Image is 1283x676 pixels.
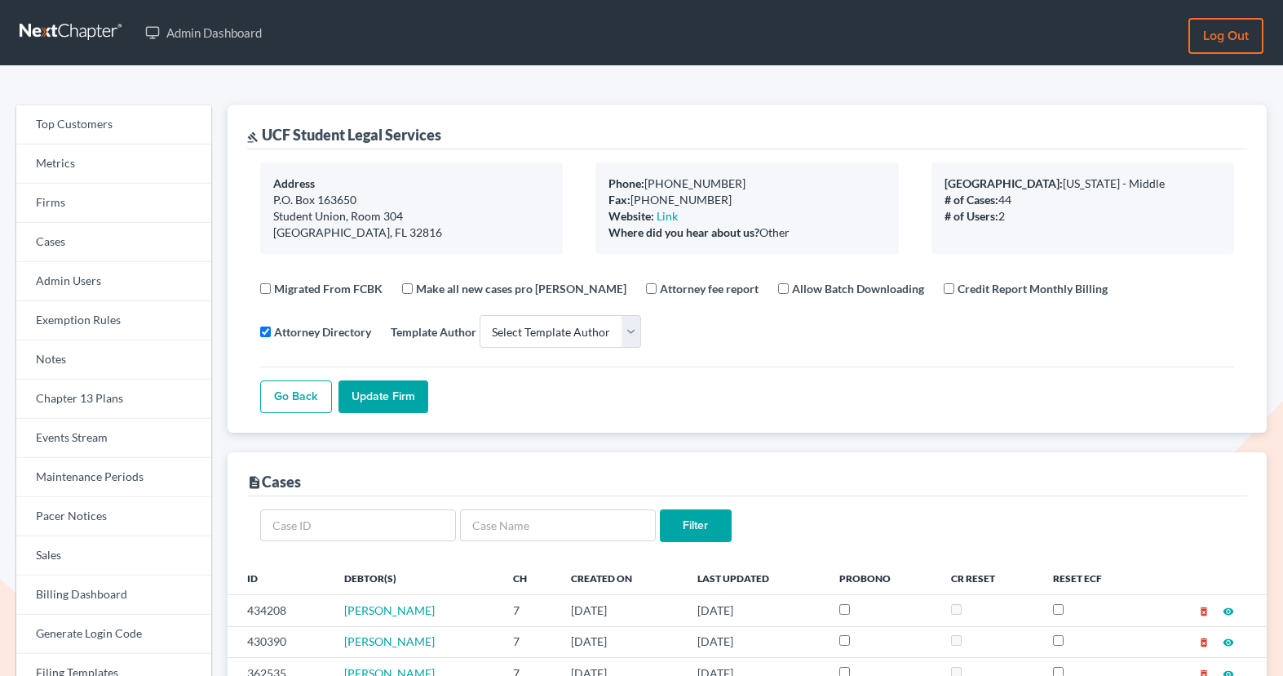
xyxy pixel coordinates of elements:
[228,626,331,657] td: 430390
[608,225,759,239] b: Where did you hear about us?
[945,176,1221,192] div: [US_STATE] - Middle
[247,472,301,491] div: Cases
[16,615,211,654] a: Generate Login Code
[1188,18,1263,54] a: Log out
[16,145,211,184] a: Metrics
[938,562,1040,594] th: CR Reset
[958,280,1108,297] label: Credit Report Monthly Billing
[945,208,1221,225] div: 2
[500,626,558,657] td: 7
[16,184,211,223] a: Firms
[608,192,885,208] div: [PHONE_NUMBER]
[608,225,885,241] div: Other
[1198,603,1210,617] a: delete_forever
[608,176,885,192] div: [PHONE_NUMBER]
[16,497,211,536] a: Pacer Notices
[657,209,678,223] a: Link
[16,262,211,301] a: Admin Users
[16,301,211,340] a: Exemption Rules
[558,562,684,594] th: Created On
[273,192,550,208] div: P.O. Box 163650
[608,193,630,207] b: Fax:
[1040,562,1148,594] th: Reset ECF
[460,509,656,542] input: Case Name
[1198,606,1210,617] i: delete_forever
[344,634,435,648] a: [PERSON_NAME]
[1223,603,1234,617] a: visibility
[945,192,1221,208] div: 44
[1198,637,1210,648] i: delete_forever
[660,509,732,542] input: Filter
[16,105,211,145] a: Top Customers
[344,603,435,617] a: [PERSON_NAME]
[247,475,262,490] i: description
[558,626,684,657] td: [DATE]
[16,380,211,419] a: Chapter 13 Plans
[228,595,331,626] td: 434208
[16,419,211,458] a: Events Stream
[826,562,939,594] th: ProBono
[684,595,826,626] td: [DATE]
[16,576,211,615] a: Billing Dashboard
[16,340,211,380] a: Notes
[247,125,441,145] div: UCF Student Legal Services
[274,280,383,297] label: Migrated From FCBK
[16,536,211,576] a: Sales
[792,280,924,297] label: Allow Batch Downloading
[260,380,332,413] a: Go Back
[273,176,315,190] b: Address
[1223,606,1234,617] i: visibility
[1223,634,1234,648] a: visibility
[945,193,998,207] b: # of Cases:
[684,626,826,657] td: [DATE]
[660,280,759,297] label: Attorney fee report
[16,223,211,262] a: Cases
[228,562,331,594] th: ID
[608,209,654,223] b: Website:
[1223,637,1234,648] i: visibility
[391,323,476,340] label: Template Author
[500,562,558,594] th: Ch
[416,280,626,297] label: Make all new cases pro [PERSON_NAME]
[260,509,456,542] input: Case ID
[247,131,259,143] i: gavel
[274,323,371,340] label: Attorney Directory
[338,380,428,413] input: Update Firm
[137,18,270,47] a: Admin Dashboard
[16,458,211,497] a: Maintenance Periods
[608,176,644,190] b: Phone:
[273,208,550,225] div: Student Union, Room 304
[945,176,1063,190] b: [GEOGRAPHIC_DATA]:
[500,595,558,626] td: 7
[331,562,500,594] th: Debtor(s)
[1198,634,1210,648] a: delete_forever
[945,209,998,223] b: # of Users:
[684,562,826,594] th: Last Updated
[273,225,550,241] div: [GEOGRAPHIC_DATA], FL 32816
[558,595,684,626] td: [DATE]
